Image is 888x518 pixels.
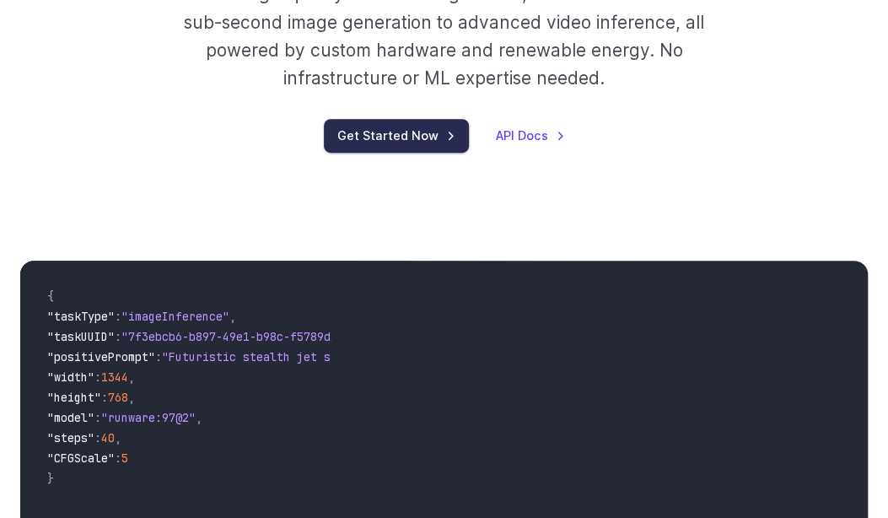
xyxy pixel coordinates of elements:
span: } [47,471,54,486]
span: : [155,349,162,364]
span: : [115,329,121,344]
span: "runware:97@2" [101,410,196,425]
span: "width" [47,370,94,385]
span: : [101,390,108,405]
span: "model" [47,410,94,425]
span: 5 [121,451,128,466]
span: : [115,309,121,324]
span: , [196,410,202,425]
span: "taskUUID" [47,329,115,344]
span: "steps" [47,430,94,445]
span: , [128,390,135,405]
span: : [94,370,101,385]
span: "taskType" [47,309,115,324]
span: : [94,430,101,445]
span: , [115,430,121,445]
a: API Docs [496,126,565,145]
span: : [115,451,121,466]
span: "Futuristic stealth jet streaking through a neon-lit cityscape with glowing purple exhaust" [162,349,776,364]
span: 40 [101,430,115,445]
span: 1344 [101,370,128,385]
span: : [94,410,101,425]
span: "positivePrompt" [47,349,155,364]
span: , [128,370,135,385]
span: 768 [108,390,128,405]
span: "7f3ebcb6-b897-49e1-b98c-f5789d2d40d7" [121,329,378,344]
span: "height" [47,390,101,405]
a: Get Started Now [324,119,469,152]
span: , [229,309,236,324]
span: "CFGScale" [47,451,115,466]
span: "imageInference" [121,309,229,324]
span: { [47,289,54,304]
